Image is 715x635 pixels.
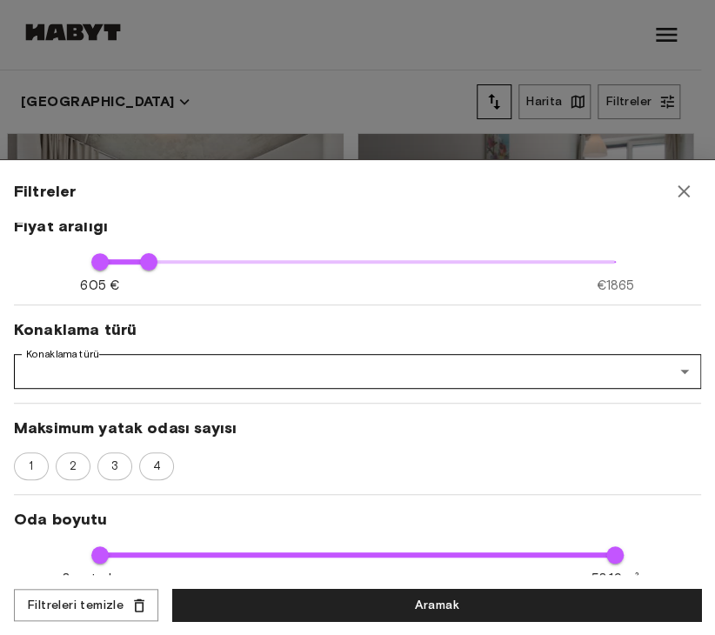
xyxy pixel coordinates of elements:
[28,598,124,612] font: Filtreleri temizle
[14,418,237,438] font: Maksimum yatak odası sayısı
[111,459,118,472] font: 3
[63,571,137,586] font: 8 metrekare.
[80,277,119,293] font: 605 €
[14,217,108,236] font: Fiyat aralığı
[14,320,137,339] font: Konaklama türü
[139,452,174,480] div: 4
[56,452,90,480] div: 2
[14,452,49,480] div: 1
[414,598,458,612] font: Aramak
[29,459,33,472] font: 1
[591,571,639,586] font: 58.19 m²
[70,459,77,472] font: 2
[14,182,76,201] font: Filtreler
[152,459,160,472] font: 4
[14,510,108,529] font: Oda boyutu
[14,589,158,621] button: Filtreleri temizle
[97,452,132,480] div: 3
[26,347,98,359] font: Konaklama türü
[172,589,701,621] button: Aramak
[596,277,634,293] font: €1865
